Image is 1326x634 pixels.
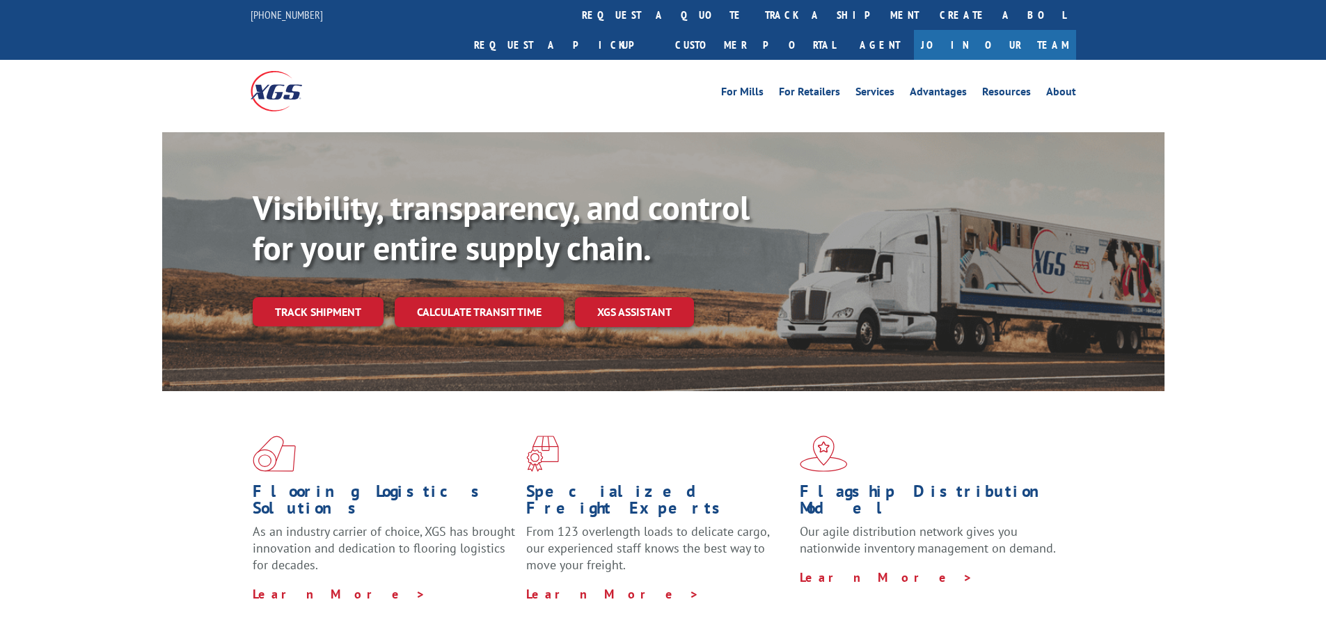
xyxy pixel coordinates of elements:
h1: Flooring Logistics Solutions [253,483,516,523]
a: Advantages [910,86,967,102]
a: Learn More > [800,569,973,585]
span: Our agile distribution network gives you nationwide inventory management on demand. [800,523,1056,556]
a: Customer Portal [665,30,846,60]
h1: Flagship Distribution Model [800,483,1063,523]
span: As an industry carrier of choice, XGS has brought innovation and dedication to flooring logistics... [253,523,515,573]
a: Learn More > [526,586,700,602]
img: xgs-icon-total-supply-chain-intelligence-red [253,436,296,472]
a: Resources [982,86,1031,102]
a: Join Our Team [914,30,1076,60]
a: Agent [846,30,914,60]
img: xgs-icon-focused-on-flooring-red [526,436,559,472]
img: xgs-icon-flagship-distribution-model-red [800,436,848,472]
a: [PHONE_NUMBER] [251,8,323,22]
a: Track shipment [253,297,384,326]
a: Services [855,86,894,102]
a: For Mills [721,86,764,102]
a: For Retailers [779,86,840,102]
a: XGS ASSISTANT [575,297,694,327]
h1: Specialized Freight Experts [526,483,789,523]
a: Request a pickup [464,30,665,60]
a: Calculate transit time [395,297,564,327]
a: Learn More > [253,586,426,602]
a: About [1046,86,1076,102]
b: Visibility, transparency, and control for your entire supply chain. [253,186,750,269]
p: From 123 overlength loads to delicate cargo, our experienced staff knows the best way to move you... [526,523,789,585]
